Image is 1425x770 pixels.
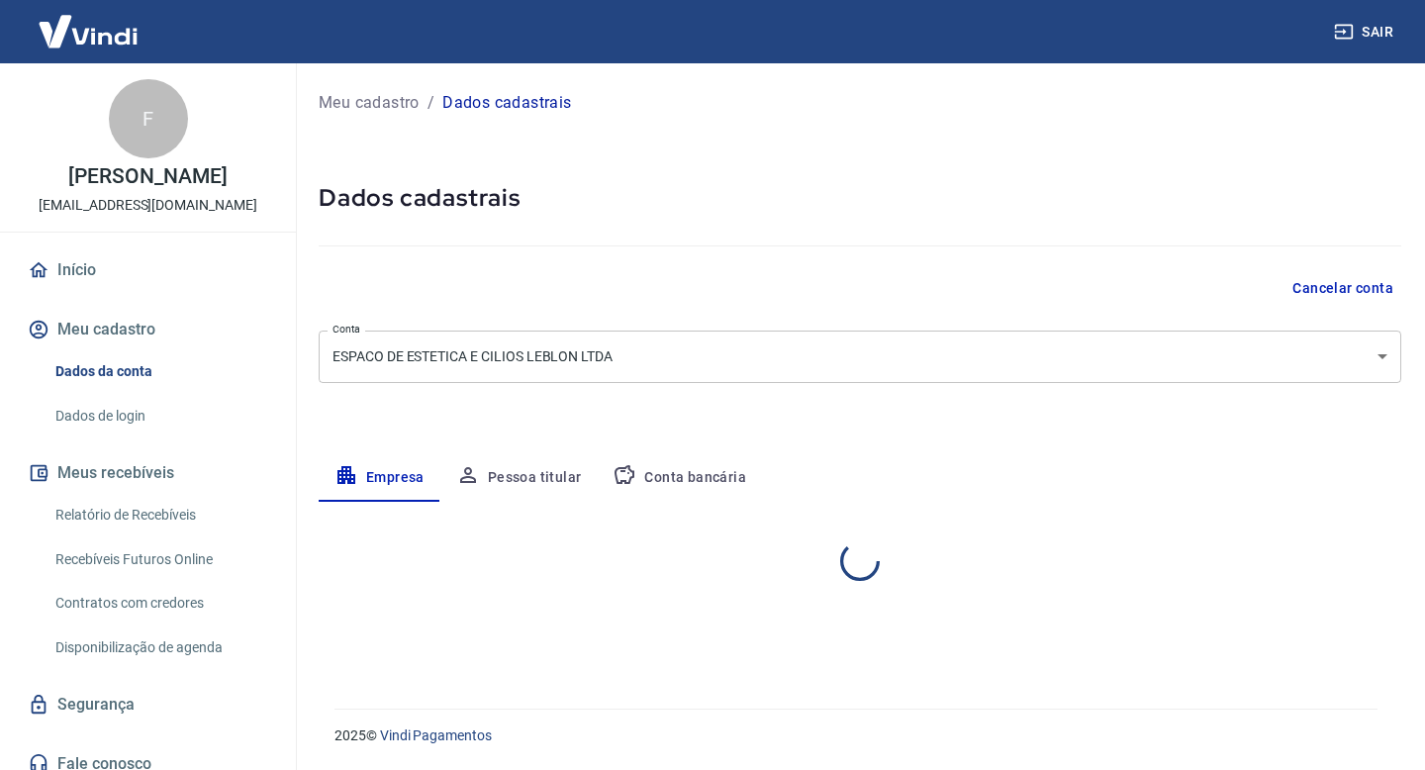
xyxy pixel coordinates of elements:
label: Conta [332,322,360,337]
a: Vindi Pagamentos [380,727,492,743]
a: Relatório de Recebíveis [47,495,272,535]
p: / [427,91,434,115]
button: Meus recebíveis [24,451,272,495]
a: Meu cadastro [319,91,420,115]
button: Pessoa titular [440,454,598,502]
button: Meu cadastro [24,308,272,351]
p: Dados cadastrais [442,91,571,115]
a: Recebíveis Futuros Online [47,539,272,580]
button: Conta bancária [597,454,762,502]
a: Disponibilização de agenda [47,627,272,668]
img: Vindi [24,1,152,61]
button: Sair [1330,14,1401,50]
div: ESPACO DE ESTETICA E CILIOS LEBLON LTDA [319,331,1401,383]
a: Dados da conta [47,351,272,392]
h5: Dados cadastrais [319,182,1401,214]
p: [EMAIL_ADDRESS][DOMAIN_NAME] [39,195,257,216]
button: Cancelar conta [1284,270,1401,307]
a: Início [24,248,272,292]
p: 2025 © [334,725,1377,746]
a: Contratos com credores [47,583,272,624]
p: [PERSON_NAME] [68,166,227,187]
a: Dados de login [47,396,272,436]
a: Segurança [24,683,272,726]
button: Empresa [319,454,440,502]
div: F [109,79,188,158]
